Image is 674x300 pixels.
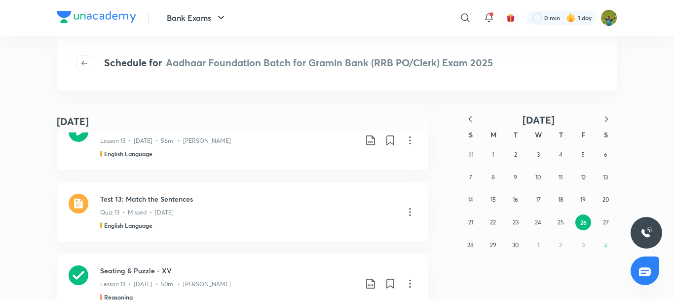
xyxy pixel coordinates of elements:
[485,170,501,185] button: September 8, 2025
[535,173,541,181] abbr: September 10, 2025
[536,196,541,203] abbr: September 17, 2025
[468,196,473,203] abbr: September 14, 2025
[508,214,524,230] button: September 23, 2025
[491,173,495,181] abbr: September 8, 2025
[508,192,524,208] button: September 16, 2025
[463,214,479,230] button: September 21, 2025
[575,147,591,163] button: September 5, 2025
[523,113,555,127] span: [DATE]
[598,214,614,230] button: September 27, 2025
[580,196,586,203] abbr: September 19, 2025
[69,194,88,214] img: quiz
[512,241,519,249] abbr: September 30, 2025
[535,218,541,226] abbr: September 24, 2025
[553,170,568,185] button: September 11, 2025
[514,173,517,181] abbr: September 9, 2025
[581,151,585,158] abbr: September 5, 2025
[469,130,473,139] abbr: Sunday
[57,110,428,170] a: Match the SentencesLesson 13 • [DATE] • 56m • [PERSON_NAME]English Language
[581,130,585,139] abbr: Friday
[463,192,479,208] button: September 14, 2025
[513,196,518,203] abbr: September 16, 2025
[559,130,563,139] abbr: Thursday
[490,196,496,203] abbr: September 15, 2025
[553,147,568,163] button: September 4, 2025
[57,11,136,25] a: Company Logo
[508,170,524,185] button: September 9, 2025
[604,130,608,139] abbr: Saturday
[513,218,519,226] abbr: September 23, 2025
[57,114,89,129] h4: [DATE]
[598,170,613,185] button: September 13, 2025
[104,149,152,158] h5: English Language
[580,218,587,226] abbr: September 26, 2025
[508,147,524,163] button: September 2, 2025
[161,8,233,28] button: Bank Exams
[485,192,501,208] button: September 15, 2025
[514,130,518,139] abbr: Tuesday
[468,218,473,226] abbr: September 21, 2025
[100,280,231,289] p: Lesson 13 • [DATE] • 50m • [PERSON_NAME]
[598,147,613,163] button: September 6, 2025
[598,192,613,208] button: September 20, 2025
[485,214,501,230] button: September 22, 2025
[100,208,174,217] p: Quiz 13 • Missed • [DATE]
[100,194,396,204] h3: Test 13: Match the Sentences
[508,237,524,253] button: September 30, 2025
[490,130,496,139] abbr: Monday
[485,147,501,163] button: September 1, 2025
[104,55,493,71] h4: Schedule for
[602,196,609,203] abbr: September 20, 2025
[490,241,496,249] abbr: September 29, 2025
[566,13,576,23] img: streak
[600,9,617,26] img: Suraj Nager
[530,214,546,230] button: September 24, 2025
[603,218,609,226] abbr: September 27, 2025
[559,173,562,181] abbr: September 11, 2025
[490,218,496,226] abbr: September 22, 2025
[100,265,357,276] h3: Seating & Puzzle - XV
[514,151,517,158] abbr: September 2, 2025
[558,196,563,203] abbr: September 18, 2025
[166,56,493,69] span: Aadhaar Foundation Batch for Gramin Bank (RRB PO/Clerk) Exam 2025
[530,170,546,185] button: September 10, 2025
[100,136,231,145] p: Lesson 13 • [DATE] • 56m • [PERSON_NAME]
[604,151,607,158] abbr: September 6, 2025
[463,237,479,253] button: September 28, 2025
[485,237,501,253] button: September 29, 2025
[57,11,136,23] img: Company Logo
[553,192,568,208] button: September 18, 2025
[581,173,586,181] abbr: September 12, 2025
[553,214,568,230] button: September 25, 2025
[481,114,596,126] button: [DATE]
[559,151,562,158] abbr: September 4, 2025
[640,227,652,239] img: ttu
[57,182,428,242] a: quizTest 13: Match the SentencesQuiz 13 • Missed • [DATE]English Language
[575,214,591,230] button: September 26, 2025
[503,10,519,26] button: avatar
[463,170,479,185] button: September 7, 2025
[492,151,494,158] abbr: September 1, 2025
[467,241,474,249] abbr: September 28, 2025
[530,192,546,208] button: September 17, 2025
[558,218,564,226] abbr: September 25, 2025
[535,130,542,139] abbr: Wednesday
[603,173,608,181] abbr: September 13, 2025
[575,192,591,208] button: September 19, 2025
[575,170,591,185] button: September 12, 2025
[537,151,540,158] abbr: September 3, 2025
[469,173,472,181] abbr: September 7, 2025
[530,147,546,163] button: September 3, 2025
[506,13,515,22] img: avatar
[104,221,152,230] h5: English Language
